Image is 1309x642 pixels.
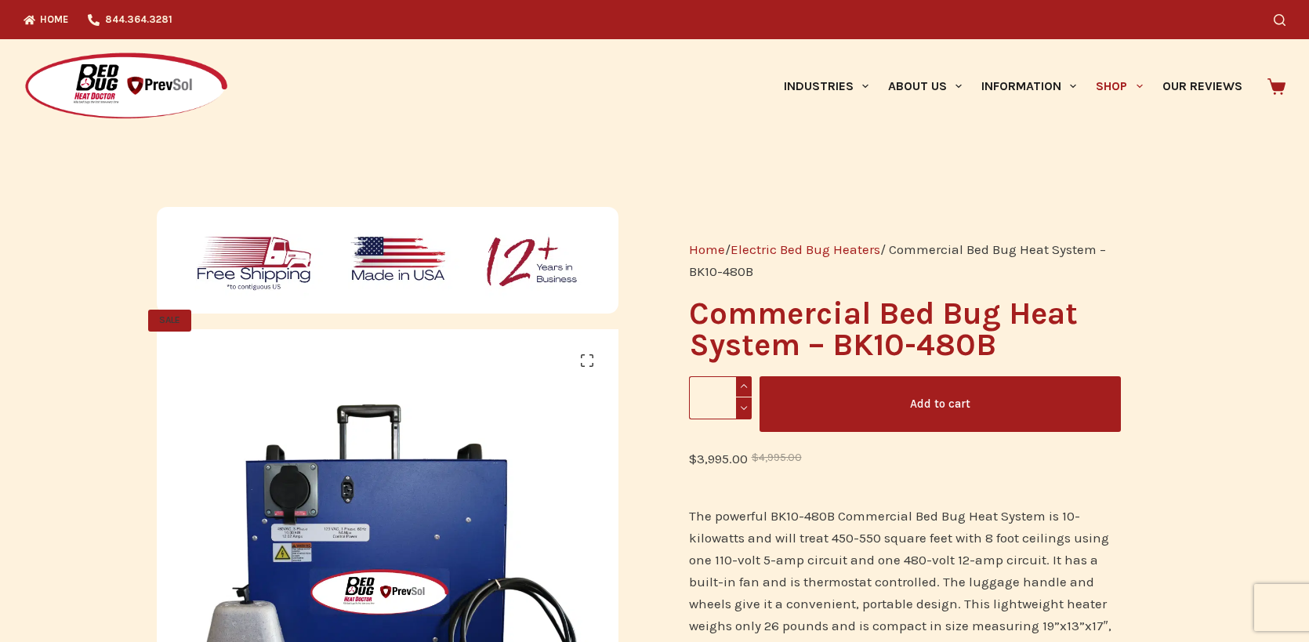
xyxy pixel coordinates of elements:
a: Shop [1086,39,1152,133]
a: View full-screen image gallery [571,345,603,376]
span: $ [752,452,759,463]
a: Information [972,39,1086,133]
a: Our Reviews [1152,39,1252,133]
span: SALE [148,310,191,332]
img: Prevsol/Bed Bug Heat Doctor [24,52,229,122]
nav: Breadcrumb [689,238,1121,282]
a: Home [689,241,725,257]
bdi: 3,995.00 [689,451,748,466]
button: Search [1274,14,1285,26]
h1: Commercial Bed Bug Heat System – BK10-480B [689,298,1121,361]
span: $ [689,451,697,466]
a: The BK10-480 Commercial Bed Bug Heater for heat treatments with 480-volt power [157,550,618,566]
a: Electric Bed Bug Heaters [731,241,880,257]
nav: Primary [774,39,1252,133]
a: Industries [774,39,878,133]
input: Product quantity [689,376,752,419]
button: Add to cart [760,376,1121,432]
bdi: 4,995.00 [752,452,802,463]
a: About Us [878,39,971,133]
